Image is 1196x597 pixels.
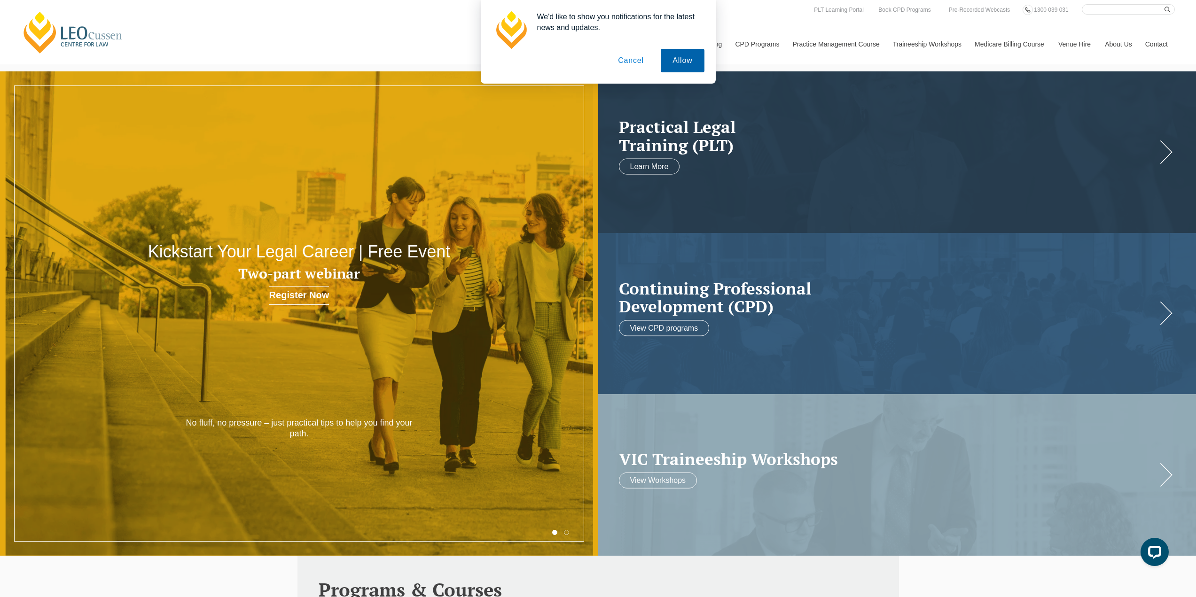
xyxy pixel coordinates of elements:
a: Practical LegalTraining (PLT) [619,118,1157,154]
a: Register Now [269,286,329,305]
button: 1 [552,530,557,535]
a: VIC Traineeship Workshops [619,450,1157,468]
h2: Kickstart Your Legal Career | Free Event [120,242,479,261]
a: View CPD programs [619,320,710,336]
a: Continuing ProfessionalDevelopment (CPD) [619,279,1157,315]
h3: Two-part webinar [120,266,479,281]
button: Allow [661,49,704,72]
p: No fluff, no pressure – just practical tips to help you find your path. [180,418,419,440]
iframe: LiveChat chat widget [1133,534,1173,574]
button: 2 [564,530,569,535]
div: We'd like to show you notifications for the latest news and updates. [530,11,704,33]
a: Learn More [619,159,680,175]
h2: Practical Legal Training (PLT) [619,118,1157,154]
img: notification icon [492,11,530,49]
button: Cancel [606,49,656,72]
a: View Workshops [619,473,697,488]
h2: Continuing Professional Development (CPD) [619,279,1157,315]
